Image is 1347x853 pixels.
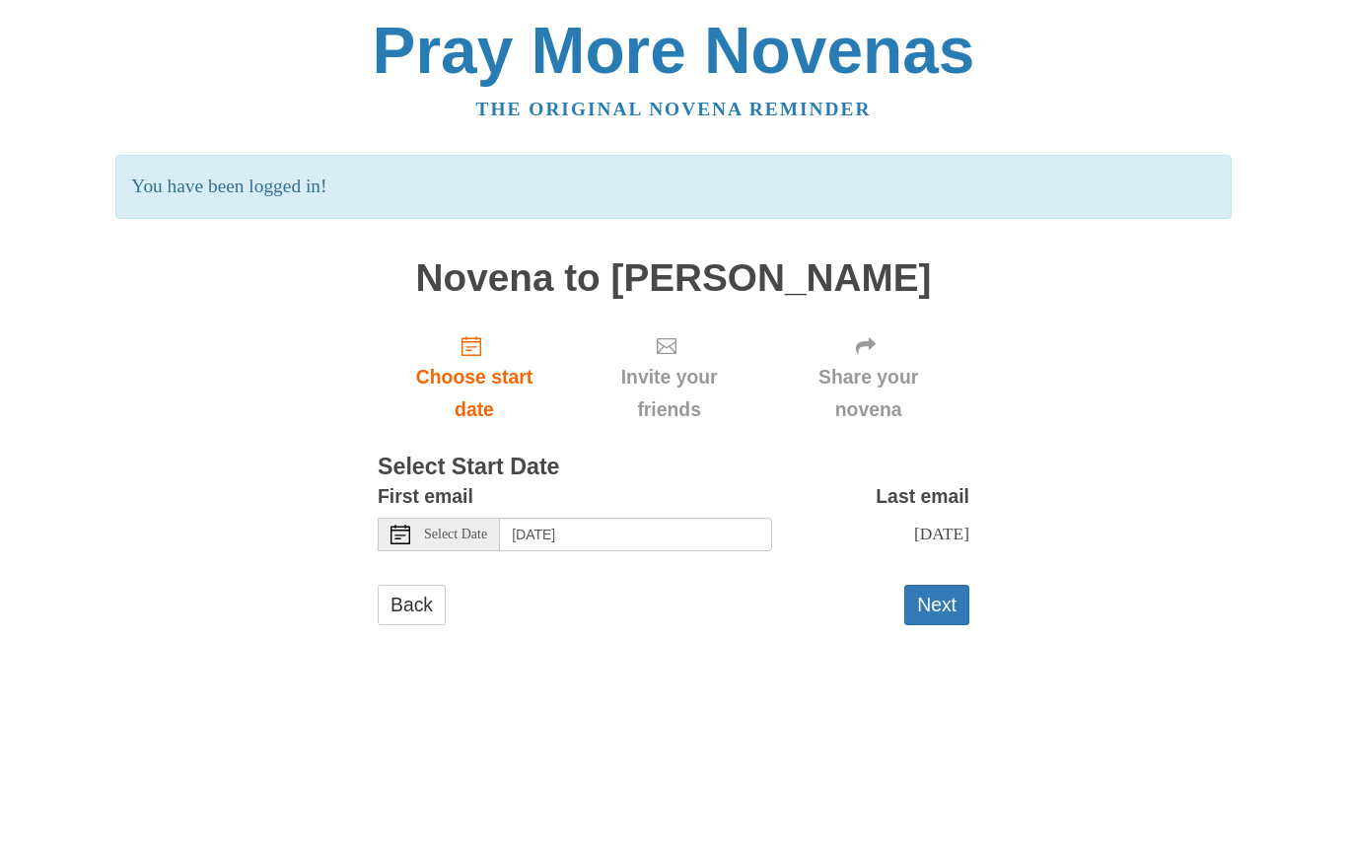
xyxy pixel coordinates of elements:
[914,524,969,543] span: [DATE]
[115,155,1231,219] p: You have been logged in!
[373,14,975,87] a: Pray More Novenas
[424,528,487,541] span: Select Date
[591,361,747,426] span: Invite your friends
[378,257,969,300] h1: Novena to [PERSON_NAME]
[476,99,872,119] a: The original novena reminder
[378,319,571,436] a: Choose start date
[787,361,950,426] span: Share your novena
[876,480,969,513] label: Last email
[397,361,551,426] span: Choose start date
[378,480,473,513] label: First email
[571,319,767,436] div: Click "Next" to confirm your start date first.
[904,585,969,625] button: Next
[767,319,969,436] div: Click "Next" to confirm your start date first.
[378,585,446,625] a: Back
[378,455,969,480] h3: Select Start Date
